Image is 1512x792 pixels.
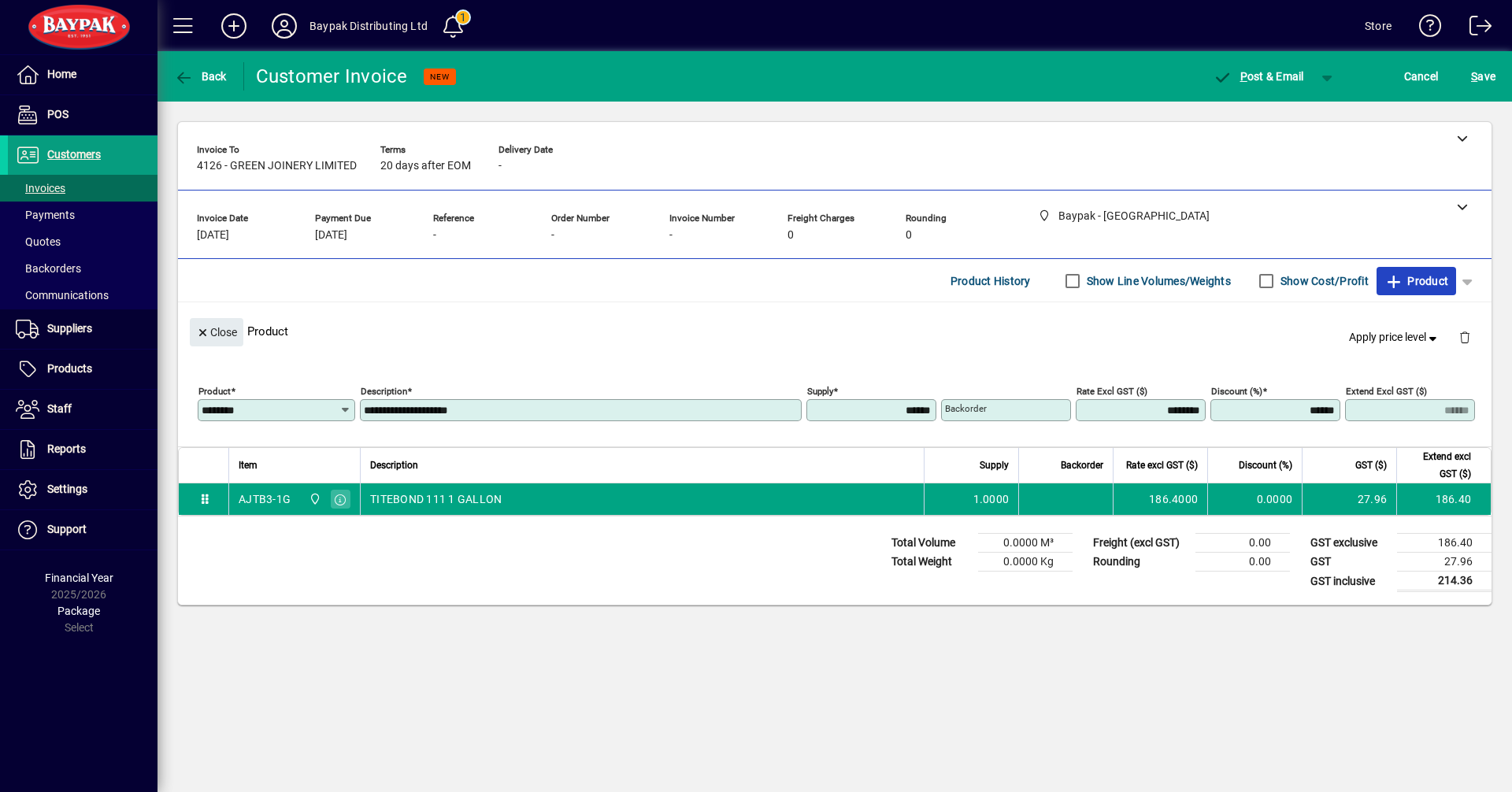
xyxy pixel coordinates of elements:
span: Customers [47,148,101,161]
mat-label: Product [198,386,231,397]
span: Home [47,68,76,80]
td: 214.36 [1397,572,1492,591]
td: 0.0000 Kg [978,553,1073,572]
mat-label: Supply [807,386,833,397]
span: - [498,160,502,172]
mat-label: Description [361,386,407,397]
td: 27.96 [1397,553,1492,572]
button: Product [1377,267,1456,295]
div: 186.4000 [1123,491,1198,507]
span: Close [196,320,237,346]
span: Cancel [1404,64,1439,89]
span: - [433,229,436,242]
a: Communications [8,282,157,309]
a: Invoices [8,175,157,202]
span: 0 [906,229,912,242]
span: ost & Email [1213,70,1304,83]
button: Product History [944,267,1037,295]
a: POS [8,95,157,135]
td: GST [1303,553,1397,572]
td: 0.0000 M³ [978,534,1073,553]
span: S [1471,70,1477,83]
span: Product History [951,268,1031,294]
span: 0 [787,229,794,242]
span: Suppliers [47,322,92,335]
mat-label: Rate excl GST ($) [1077,386,1147,397]
a: Suppliers [8,309,157,349]
a: Products [8,350,157,389]
span: Supply [980,457,1009,474]
span: Financial Year [45,572,113,584]
span: Payments [16,209,75,221]
a: Home [8,55,157,94]
button: Back [170,62,231,91]
span: 20 days after EOM [380,160,471,172]
span: 1.0000 [973,491,1010,507]
button: Close [190,318,243,346]
button: Apply price level [1343,324,1447,352]
a: Backorders [8,255,157,282]
span: Settings [47,483,87,495]
td: Total Weight [884,553,978,572]
span: Staff [47,402,72,415]
mat-label: Backorder [945,403,987,414]
span: - [669,229,673,242]
app-page-header-button: Delete [1446,330,1484,344]
span: Product [1384,268,1448,294]
span: TITEBOND 111 1 GALLON [370,491,502,507]
app-page-header-button: Close [186,324,247,339]
div: Store [1365,13,1392,39]
td: 0.00 [1195,534,1290,553]
span: GST ($) [1355,457,1387,474]
button: Post & Email [1205,62,1312,91]
span: Apply price level [1349,329,1440,346]
span: NEW [430,72,450,82]
a: Payments [8,202,157,228]
td: 186.40 [1397,534,1492,553]
a: Settings [8,470,157,509]
a: Support [8,510,157,550]
span: Products [47,362,92,375]
span: - [551,229,554,242]
td: Total Volume [884,534,978,553]
a: Knowledge Base [1407,3,1442,54]
span: Description [370,457,418,474]
span: Extend excl GST ($) [1406,448,1471,483]
span: P [1240,70,1247,83]
div: AJTB3-1G [239,491,291,507]
label: Show Cost/Profit [1277,273,1369,289]
span: POS [47,108,69,120]
span: Rate excl GST ($) [1126,457,1198,474]
td: GST inclusive [1303,572,1397,591]
span: 4126 - GREEN JOINERY LIMITED [197,160,357,172]
div: Customer Invoice [256,64,408,89]
span: Discount (%) [1239,457,1292,474]
div: Baypak Distributing Ltd [309,13,428,39]
td: 186.40 [1396,483,1491,515]
td: 0.0000 [1207,483,1302,515]
td: Freight (excl GST) [1085,534,1195,553]
span: Reports [47,442,86,455]
mat-label: Discount (%) [1211,386,1262,397]
span: Quotes [16,235,61,248]
button: Add [209,12,259,40]
span: Backorder [1061,457,1103,474]
span: [DATE] [197,229,229,242]
span: Baypak - Onekawa [305,490,323,508]
button: Save [1467,62,1499,91]
td: Rounding [1085,553,1195,572]
span: Item [239,457,258,474]
label: Show Line Volumes/Weights [1084,273,1231,289]
span: Back [174,70,227,83]
button: Cancel [1400,62,1443,91]
span: Package [57,605,100,617]
td: GST exclusive [1303,534,1397,553]
button: Delete [1446,318,1484,356]
span: [DATE] [315,229,347,242]
a: Logout [1458,3,1492,54]
a: Staff [8,390,157,429]
app-page-header-button: Back [157,62,244,91]
span: Support [47,523,87,535]
a: Quotes [8,228,157,255]
div: Product [178,302,1492,360]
